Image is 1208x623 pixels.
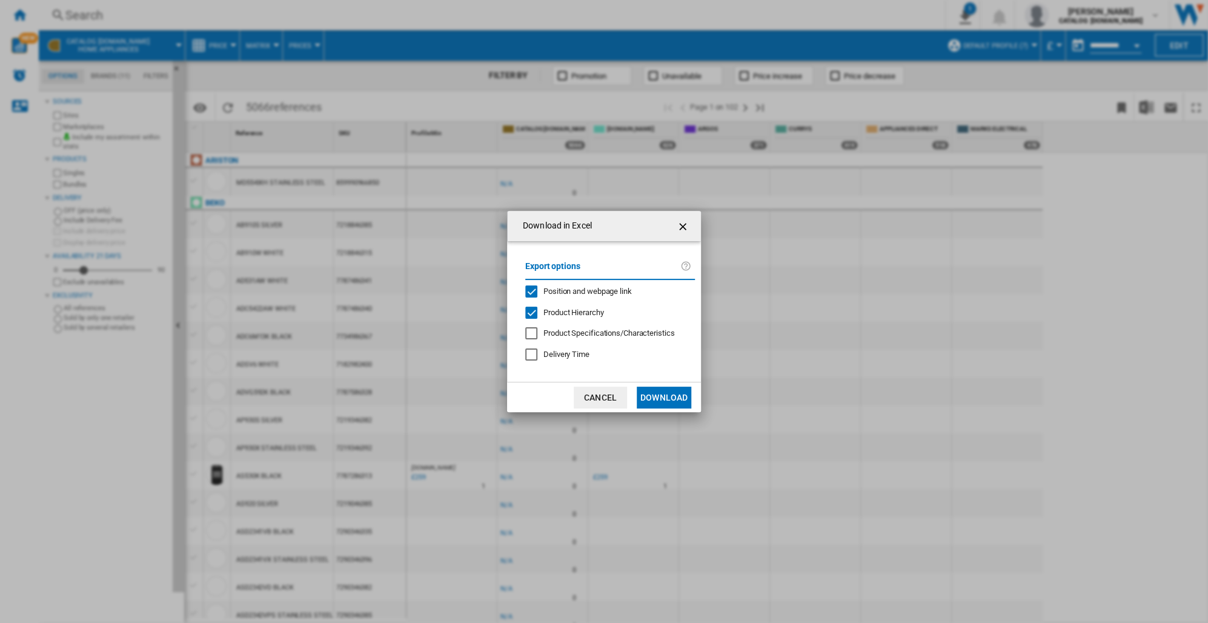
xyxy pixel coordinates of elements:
div: Only applies to Category View [543,328,674,339]
span: Position and webpage link [543,287,632,296]
button: getI18NText('BUTTONS.CLOSE_DIALOG') [672,214,696,238]
button: Download [637,387,691,408]
md-checkbox: Delivery Time [525,349,695,361]
h4: Download in Excel [517,220,592,232]
button: Cancel [574,387,627,408]
span: Product Hierarchy [543,308,603,317]
label: Export options [525,259,680,282]
md-checkbox: Product Hierarchy [525,307,685,318]
md-dialog: Download in ... [507,211,701,413]
span: Delivery Time [543,350,589,359]
ng-md-icon: getI18NText('BUTTONS.CLOSE_DIALOG') [677,219,691,234]
md-checkbox: Position and webpage link [525,286,685,298]
span: Product Specifications/Characteristics [543,328,674,338]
